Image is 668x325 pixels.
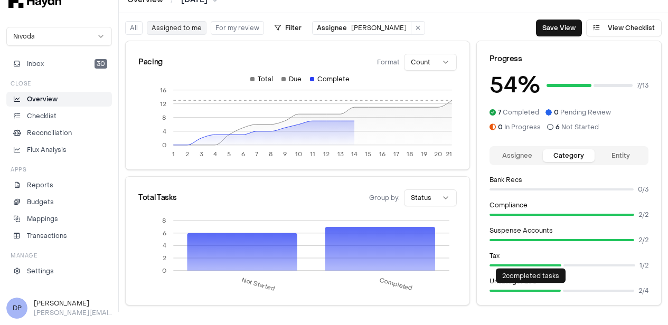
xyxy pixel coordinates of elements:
tspan: 14 [351,150,357,158]
a: Mappings [6,212,112,226]
a: Reports [6,178,112,193]
h3: Close [11,80,31,88]
span: 2 / 4 [638,286,648,295]
tspan: 4 [163,242,166,250]
tspan: 0 [162,141,166,149]
div: Due [281,75,302,83]
tspan: 9 [283,150,287,158]
tspan: 11 [310,150,315,158]
div: Total [250,75,273,83]
button: Assignee [492,149,543,162]
tspan: 1 [172,150,175,158]
tspan: 0 [162,267,166,275]
button: Entity [595,149,646,162]
tspan: 12 [160,100,166,108]
tspan: 20 [434,150,442,158]
tspan: 8 [162,114,166,122]
tspan: 21 [446,150,452,158]
tspan: 19 [421,150,427,158]
tspan: 2 [163,254,166,262]
button: Filter [268,20,308,36]
tspan: 5 [227,150,231,158]
a: Reconciliation [6,126,112,140]
span: Assignee [317,24,347,32]
p: Budgets [27,197,54,207]
tspan: 7 [255,150,258,158]
h3: Manage [11,252,37,260]
button: For my review [211,21,264,35]
div: Pacing [138,57,163,68]
tspan: 13 [337,150,344,158]
p: Suspense Accounts [490,226,648,235]
p: 2 completed tasks [502,272,559,280]
p: Settings [27,266,54,276]
p: Overview [27,94,58,104]
p: Mappings [27,214,58,224]
span: Pending Review [554,108,611,117]
button: Save View [536,20,582,36]
button: All [125,21,143,35]
tspan: 2 [185,150,189,158]
span: 2 / 2 [638,211,648,219]
tspan: 18 [407,150,413,158]
tspan: 12 [323,150,330,158]
tspan: 15 [365,150,371,158]
tspan: 17 [393,150,399,158]
h3: [PERSON_NAME] [34,299,112,308]
p: Tax [490,252,648,260]
div: Progress [490,54,648,64]
button: Assigned to me [147,21,206,35]
button: Category [543,149,595,162]
a: Flux Analysis [6,142,112,157]
tspan: 10 [295,150,302,158]
span: In Progress [498,123,541,131]
span: 0 [554,108,559,117]
span: DP [6,298,27,319]
span: 0 [498,123,503,131]
span: Not Started [556,123,599,131]
span: 30 [95,59,107,69]
span: Inbox [27,59,44,69]
a: Overview [6,92,112,107]
tspan: 8 [162,217,166,225]
p: [PERSON_NAME][EMAIL_ADDRESS][PERSON_NAME][DOMAIN_NAME] [34,308,112,318]
a: Checklist [6,109,112,123]
tspan: 3 [200,150,203,158]
button: View Checklist [586,20,662,36]
span: 2 / 2 [638,236,648,244]
p: Bank Recs [490,176,648,184]
p: Compliance [490,201,648,209]
tspan: 4 [163,128,166,136]
tspan: 16 [379,150,385,158]
p: Transactions [27,231,67,241]
p: Checklist [27,111,57,121]
span: 7 / 13 [637,81,648,90]
h3: Apps [11,166,26,174]
button: Inbox30 [6,56,112,71]
button: Assignee[PERSON_NAME] [313,22,411,34]
span: 7 [498,108,501,117]
span: 0 / 3 [638,185,648,194]
h3: 54 % [490,69,540,102]
div: Complete [310,75,350,83]
tspan: 4 [213,150,217,158]
tspan: Not Started [241,276,276,292]
tspan: 6 [163,230,166,237]
span: 1 / 2 [639,261,648,270]
span: Completed [498,108,539,117]
tspan: 6 [241,150,245,158]
a: Transactions [6,228,112,243]
span: Group by: [369,194,400,202]
div: Total Tasks [138,193,176,203]
span: 6 [556,123,560,131]
p: Flux Analysis [27,145,67,155]
tspan: 8 [269,150,273,158]
tspan: 16 [160,87,166,94]
a: Settings [6,264,112,279]
p: Reports [27,180,53,190]
p: Reconciliation [27,128,72,138]
tspan: Completed [379,276,413,292]
a: Budgets [6,195,112,209]
p: Uncategorized [490,277,648,285]
span: Format [377,58,400,66]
